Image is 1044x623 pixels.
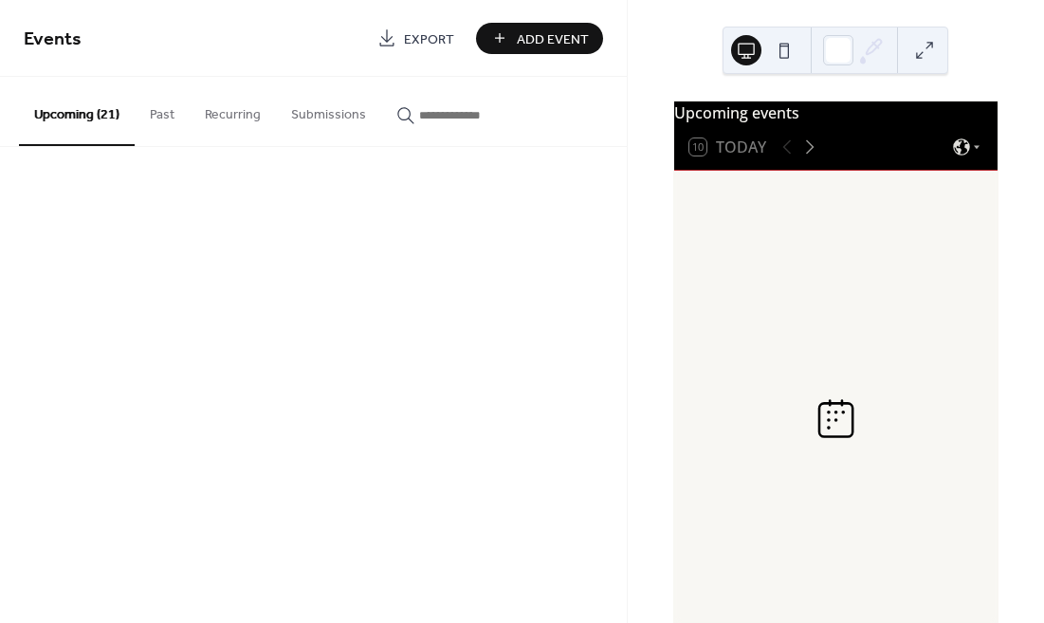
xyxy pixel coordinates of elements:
a: Export [363,23,468,54]
button: Upcoming (21) [19,77,135,146]
span: Add Event [517,29,589,49]
span: Events [24,21,82,58]
button: Past [135,77,190,144]
button: Submissions [276,77,381,144]
span: Export [404,29,454,49]
div: Upcoming events [674,101,998,124]
button: Recurring [190,77,276,144]
button: Add Event [476,23,603,54]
